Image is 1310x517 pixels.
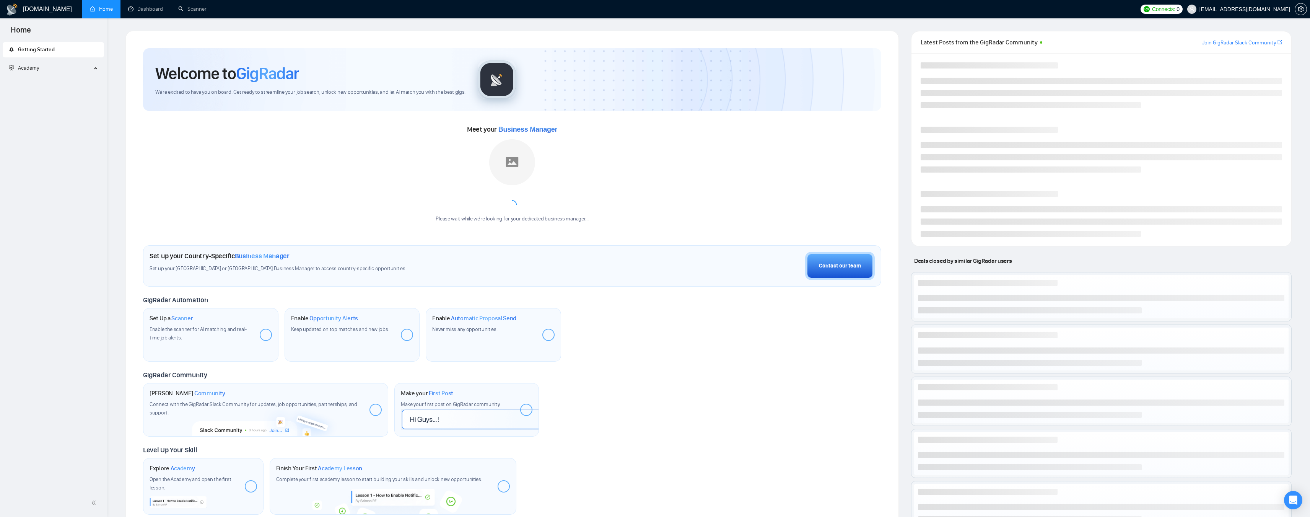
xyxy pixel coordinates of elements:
[431,215,593,223] div: Please wait while we're looking for your dedicated business manager...
[291,315,358,322] h1: Enable
[150,476,231,491] span: Open the Academy and open the first lesson.
[9,65,39,71] span: Academy
[506,198,519,211] span: loading
[432,326,497,333] span: Never miss any opportunities.
[1277,39,1282,46] a: export
[1277,39,1282,45] span: export
[309,315,358,322] span: Opportunity Alerts
[429,390,453,397] span: First Post
[401,401,500,408] span: Make your first post on GigRadar community.
[150,265,585,272] span: Set up your [GEOGRAPHIC_DATA] or [GEOGRAPHIC_DATA] Business Manager to access country-specific op...
[498,126,557,133] span: Business Manager
[5,24,37,41] span: Home
[150,465,195,472] h1: Explore
[318,465,362,472] span: Academy Lesson
[478,60,516,99] img: gigradar-logo.png
[192,401,339,437] img: slackcommunity-bg.png
[171,465,195,472] span: Academy
[1152,5,1175,13] span: Connects:
[911,254,1015,267] span: Deals closed by similar GigRadar users
[291,326,389,333] span: Keep updated on top matches and new jobs.
[236,63,299,84] span: GigRadar
[155,89,465,96] span: We're excited to have you on board. Get ready to streamline your job search, unlock new opportuni...
[805,252,875,280] button: Contact our team
[276,465,362,472] h1: Finish Your First
[18,65,39,71] span: Academy
[3,42,104,57] li: Getting Started
[128,6,163,12] a: dashboardDashboard
[921,38,1038,47] span: Latest Posts from the GigRadar Community
[171,315,193,322] span: Scanner
[155,63,299,84] h1: Welcome to
[6,3,18,16] img: logo
[1189,7,1194,12] span: user
[18,46,55,53] span: Getting Started
[150,390,225,397] h1: [PERSON_NAME]
[1295,6,1307,12] span: setting
[1284,491,1302,509] div: Open Intercom Messenger
[467,125,557,134] span: Meet your
[150,401,357,416] span: Connect with the GigRadar Slack Community for updates, job opportunities, partnerships, and support.
[1295,6,1307,12] a: setting
[235,252,290,260] span: Business Manager
[1295,3,1307,15] button: setting
[150,315,193,322] h1: Set Up a
[178,6,207,12] a: searchScanner
[143,296,208,304] span: GigRadar Automation
[1144,6,1150,12] img: upwork-logo.png
[91,499,99,507] span: double-left
[1202,39,1276,47] a: Join GigRadar Slack Community
[90,6,113,12] a: homeHome
[307,489,479,514] img: academy-bg.png
[150,252,290,260] h1: Set up your Country-Specific
[819,262,861,270] div: Contact our team
[143,446,197,454] span: Level Up Your Skill
[9,47,14,52] span: rocket
[451,315,516,322] span: Automatic Proposal Send
[276,476,482,483] span: Complete your first academy lesson to start building your skills and unlock new opportunities.
[1177,5,1180,13] span: 0
[432,315,516,322] h1: Enable
[401,390,453,397] h1: Make your
[489,139,535,185] img: placeholder.png
[150,326,247,341] span: Enable the scanner for AI matching and real-time job alerts.
[143,371,207,379] span: GigRadar Community
[9,65,14,70] span: fund-projection-screen
[194,390,225,397] span: Community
